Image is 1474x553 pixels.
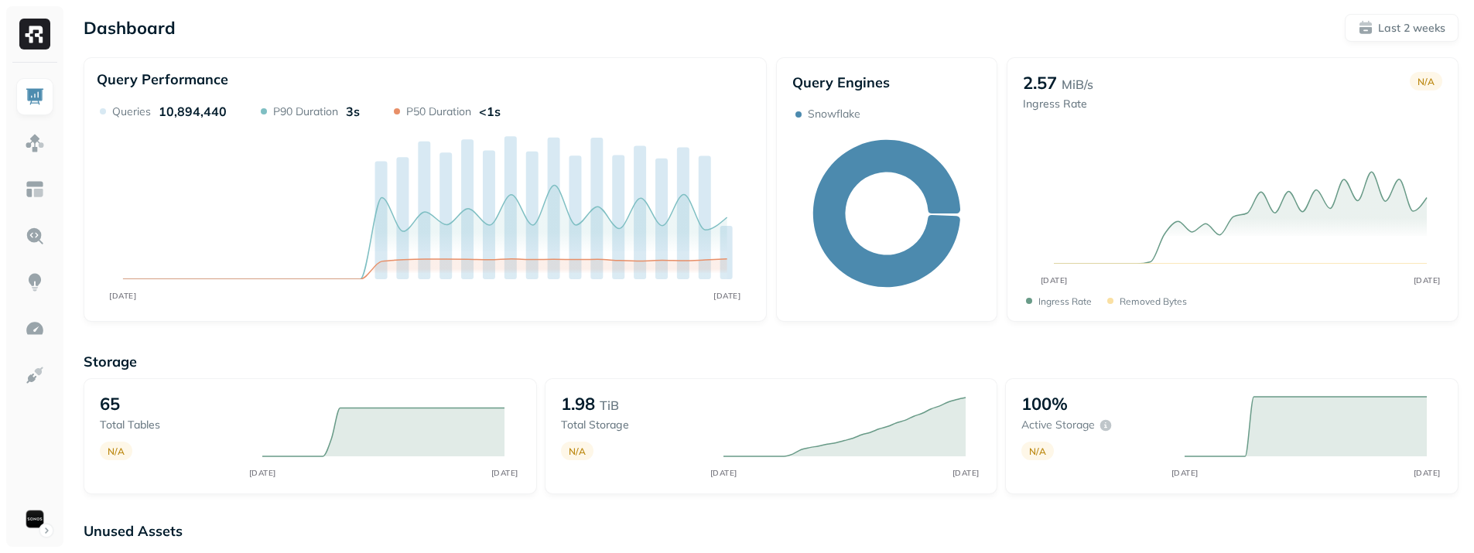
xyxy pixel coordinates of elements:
[97,70,228,88] p: Query Performance
[25,133,45,153] img: Assets
[108,445,125,457] p: N/A
[600,396,619,415] p: TiB
[1023,72,1057,94] p: 2.57
[808,107,860,121] p: Snowflake
[112,104,151,119] p: Queries
[1413,468,1440,478] tspan: [DATE]
[249,468,276,478] tspan: [DATE]
[1418,76,1435,87] p: N/A
[273,104,338,119] p: P90 Duration
[1345,14,1459,42] button: Last 2 weeks
[1021,418,1095,432] p: Active storage
[1040,275,1067,285] tspan: [DATE]
[84,17,176,39] p: Dashboard
[1171,468,1198,478] tspan: [DATE]
[25,365,45,385] img: Integrations
[25,319,45,339] img: Optimization
[561,393,595,415] p: 1.98
[1029,445,1046,457] p: N/A
[159,104,227,119] p: 10,894,440
[1378,21,1445,36] p: Last 2 weeks
[792,73,981,91] p: Query Engines
[561,418,708,432] p: Total storage
[109,291,136,300] tspan: [DATE]
[952,468,979,478] tspan: [DATE]
[100,418,247,432] p: Total tables
[1021,393,1068,415] p: 100%
[1120,295,1187,307] p: Removed bytes
[491,468,518,478] tspan: [DATE]
[713,291,740,300] tspan: [DATE]
[1038,295,1092,307] p: Ingress Rate
[479,104,501,119] p: <1s
[25,87,45,107] img: Dashboard
[25,179,45,200] img: Asset Explorer
[84,353,1459,370] p: Storage
[100,393,120,415] p: 65
[24,508,46,530] img: Sonos
[1062,75,1093,94] p: MiB/s
[406,104,471,119] p: P50 Duration
[25,226,45,246] img: Query Explorer
[1413,275,1440,285] tspan: [DATE]
[84,522,1459,540] p: Unused Assets
[25,272,45,292] img: Insights
[346,104,360,119] p: 3s
[710,468,737,478] tspan: [DATE]
[1023,97,1093,111] p: Ingress Rate
[19,19,50,49] img: Ryft
[569,445,586,457] p: N/A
